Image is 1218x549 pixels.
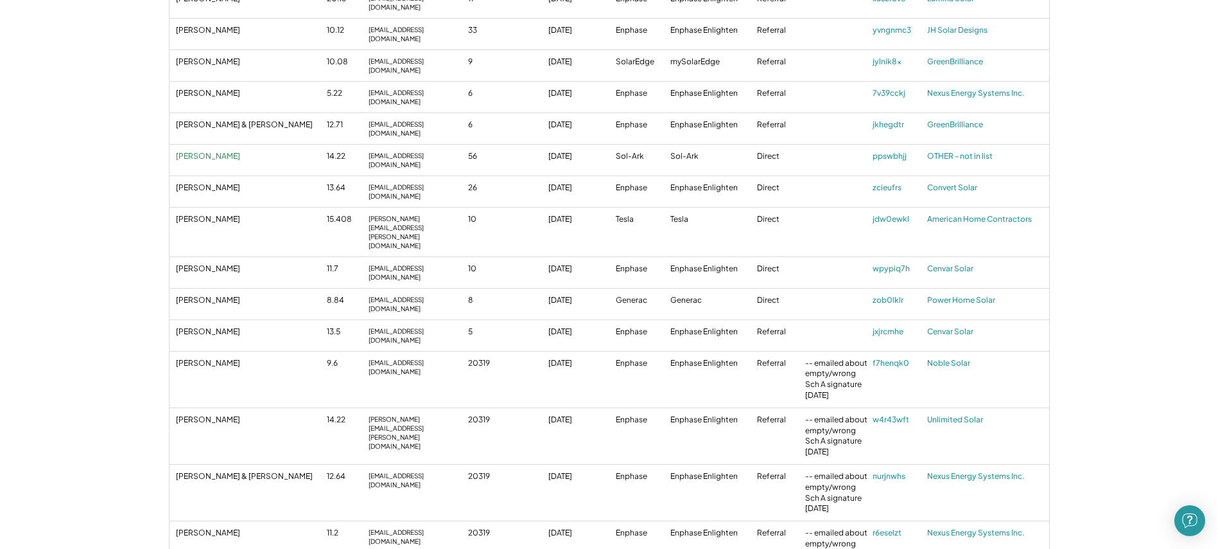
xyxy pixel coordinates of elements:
[670,214,754,225] div: Tesla
[757,528,802,539] div: Referral
[670,327,754,337] div: Enphase Enlighten
[468,57,545,67] div: 9
[927,151,1043,162] a: OTHER - not in list
[176,295,324,306] div: [PERSON_NAME]
[757,57,802,67] div: Referral
[468,415,545,426] div: 20319
[327,214,365,225] div: 15.408
[873,88,924,99] a: 7v39cckj
[327,25,365,36] div: 10.12
[873,327,924,337] a: jxjrcmhe
[369,358,465,376] div: [EMAIL_ADDRESS][DOMAIN_NAME]
[927,25,1043,36] a: JH Solar Designs
[548,264,613,274] div: [DATE]
[176,25,324,36] div: [PERSON_NAME]
[670,471,754,482] div: Enphase Enlighten
[670,295,754,306] div: Generac
[757,214,802,225] div: Direct
[176,57,324,67] div: [PERSON_NAME]
[757,183,802,194] div: Direct
[805,358,869,401] div: -- emailed about empty/wrong Sch A signature [DATE]
[468,327,545,337] div: 5
[176,415,324,426] div: [PERSON_NAME]
[670,528,754,539] div: Enphase Enlighten
[670,415,754,426] div: Enphase Enlighten
[176,528,324,539] div: [PERSON_NAME]
[873,25,924,36] a: yvngnmc3
[616,295,667,306] div: Generac
[616,183,667,194] div: Enphase
[176,214,324,225] div: [PERSON_NAME]
[616,214,667,225] div: Tesla
[670,358,754,369] div: Enphase Enlighten
[670,151,754,162] div: Sol-Ark
[176,327,324,337] div: [PERSON_NAME]
[927,415,1043,426] a: Unlimited Solar
[616,358,667,369] div: Enphase
[873,214,924,225] a: jdw0ewkl
[327,57,365,67] div: 10.08
[468,151,545,162] div: 56
[548,25,613,36] div: [DATE]
[369,25,465,43] div: [EMAIL_ADDRESS][DOMAIN_NAME]
[327,151,365,162] div: 14.22
[468,120,545,130] div: 6
[176,264,324,274] div: [PERSON_NAME]
[468,358,545,369] div: 20319
[548,415,613,426] div: [DATE]
[616,57,667,67] div: SolarEdge
[757,471,802,482] div: Referral
[369,471,465,489] div: [EMAIL_ADDRESS][DOMAIN_NAME]
[927,120,1043,130] a: GreenBrilliance
[327,327,365,337] div: 13.5
[548,120,613,130] div: [DATE]
[616,471,667,482] div: Enphase
[548,295,613,306] div: [DATE]
[468,528,545,539] div: 20319
[670,120,754,130] div: Enphase Enlighten
[327,471,365,482] div: 12.64
[327,415,365,426] div: 14.22
[616,528,667,539] div: Enphase
[616,264,667,274] div: Enphase
[757,327,802,337] div: Referral
[468,471,545,482] div: 20319
[927,528,1043,539] a: Nexus Energy Systems Inc.
[468,88,545,99] div: 6
[176,151,324,162] div: [PERSON_NAME]
[927,88,1043,99] a: Nexus Energy Systems Inc.
[369,183,465,201] div: [EMAIL_ADDRESS][DOMAIN_NAME]
[873,415,924,426] a: w4r43wft
[369,88,465,106] div: [EMAIL_ADDRESS][DOMAIN_NAME]
[468,214,545,225] div: 10
[873,264,924,274] a: wpypiq7h
[1174,505,1205,536] div: Open Intercom Messenger
[548,88,613,99] div: [DATE]
[548,57,613,67] div: [DATE]
[927,358,1043,369] a: Noble Solar
[757,295,802,306] div: Direct
[327,88,365,99] div: 5.22
[369,57,465,75] div: [EMAIL_ADDRESS][DOMAIN_NAME]
[616,25,667,36] div: Enphase
[757,358,802,369] div: Referral
[670,88,754,99] div: Enphase Enlighten
[670,264,754,274] div: Enphase Enlighten
[927,295,1043,306] a: Power Home Solar
[873,295,924,306] a: zob0lklr
[176,358,324,369] div: [PERSON_NAME]
[327,120,365,130] div: 12.71
[757,25,802,36] div: Referral
[927,57,1043,67] a: GreenBrilliance
[927,264,1043,274] a: Cenvar Solar
[757,120,802,130] div: Referral
[616,120,667,130] div: Enphase
[468,295,545,306] div: 8
[468,264,545,274] div: 10
[548,327,613,337] div: [DATE]
[927,214,1043,225] a: American Home Contractors
[757,151,802,162] div: Direct
[468,25,545,36] div: 33
[670,183,754,194] div: Enphase Enlighten
[327,183,365,194] div: 13.64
